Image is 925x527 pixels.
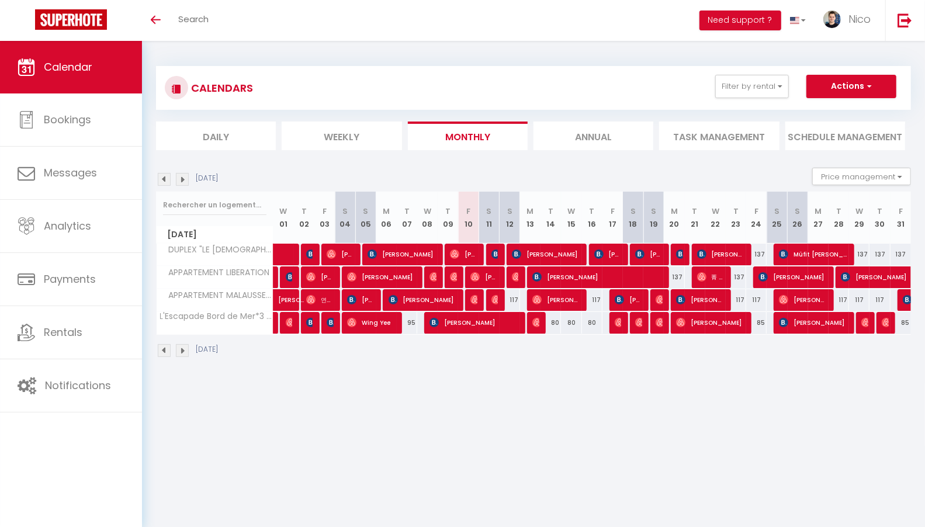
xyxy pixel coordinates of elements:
[869,192,890,244] th: 30
[491,289,498,311] span: [PERSON_NAME]
[342,206,348,217] abbr: S
[758,266,827,288] span: [PERSON_NAME]
[35,9,107,30] img: Super Booking
[273,289,294,311] a: [PERSON_NAME]
[157,226,273,243] span: [DATE]
[533,122,653,150] li: Annual
[836,206,841,217] abbr: T
[512,266,519,288] span: [PERSON_NAME]
[767,192,787,244] th: 25
[774,206,780,217] abbr: S
[582,289,602,311] div: 117
[715,75,789,98] button: Filter by rental
[829,192,849,244] th: 28
[635,311,642,334] span: [PERSON_NAME]
[779,243,847,265] span: Müfit [PERSON_NAME]
[327,243,354,265] span: [PERSON_NAME]
[882,311,889,334] span: [PERSON_NAME]
[898,13,912,27] img: logout
[615,311,622,334] span: [PERSON_NAME]
[806,75,896,98] button: Actions
[512,243,580,265] span: [PERSON_NAME]
[699,11,781,30] button: Need support ?
[376,192,397,244] th: 06
[567,206,575,217] abbr: W
[891,244,911,265] div: 137
[869,289,890,311] div: 117
[664,192,684,244] th: 20
[44,112,91,127] span: Bookings
[487,206,492,217] abbr: S
[314,192,335,244] th: 03
[389,289,457,311] span: [PERSON_NAME]
[541,312,561,334] div: 80
[500,192,520,244] th: 12
[849,244,869,265] div: 137
[788,192,808,244] th: 26
[869,244,890,265] div: 137
[188,75,253,101] h3: CALENDARS
[891,192,911,244] th: 31
[656,311,663,334] span: [PERSON_NAME]
[746,289,767,311] div: 117
[491,243,498,265] span: [PERSON_NAME]
[500,289,520,311] div: 117
[294,192,314,244] th: 02
[630,206,636,217] abbr: S
[479,192,500,244] th: 11
[306,289,334,311] span: 연진 [PERSON_NAME]
[306,311,313,334] span: [PERSON_NAME]
[594,243,622,265] span: [PERSON_NAME]
[383,206,390,217] abbr: M
[532,289,580,311] span: [PERSON_NAME]
[712,206,719,217] abbr: W
[779,289,827,311] span: [PERSON_NAME]
[286,266,293,288] span: Ran Ju
[705,192,726,244] th: 22
[335,192,355,244] th: 04
[697,243,745,265] span: [PERSON_NAME]
[561,192,581,244] th: 15
[726,289,746,311] div: 117
[158,266,273,279] span: APPARTEMENT LIBERATION
[532,311,539,334] span: [PERSON_NAME]
[746,192,767,244] th: 24
[445,206,451,217] abbr: T
[746,244,767,265] div: 137
[685,192,705,244] th: 21
[532,266,662,288] span: [PERSON_NAME]
[861,311,868,334] span: [PERSON_NAME]
[676,243,683,265] span: [PERSON_NAME]
[676,311,744,334] span: [PERSON_NAME]
[278,283,305,305] span: [PERSON_NAME]
[450,243,477,265] span: [PERSON_NAME]
[582,192,602,244] th: 16
[196,173,218,184] p: [DATE]
[368,243,436,265] span: [PERSON_NAME]
[635,243,663,265] span: [PERSON_NAME]
[659,122,779,150] li: Task Management
[899,206,903,217] abbr: F
[849,192,869,244] th: 29
[815,206,822,217] abbr: M
[848,12,871,26] span: Nico
[527,206,534,217] abbr: M
[327,311,334,334] span: [PERSON_NAME]
[347,266,415,288] span: [PERSON_NAME]
[785,122,905,150] li: Schedule Management
[44,60,92,74] span: Calendar
[590,206,595,217] abbr: T
[877,206,882,217] abbr: T
[611,206,615,217] abbr: F
[676,289,724,311] span: [PERSON_NAME]
[286,311,293,334] span: [PERSON_NAME]
[302,206,307,217] abbr: T
[355,192,376,244] th: 05
[849,289,869,311] div: 117
[458,192,479,244] th: 10
[754,206,758,217] abbr: F
[397,192,417,244] th: 07
[306,266,334,288] span: [PERSON_NAME]
[282,122,401,150] li: Weekly
[520,192,541,244] th: 13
